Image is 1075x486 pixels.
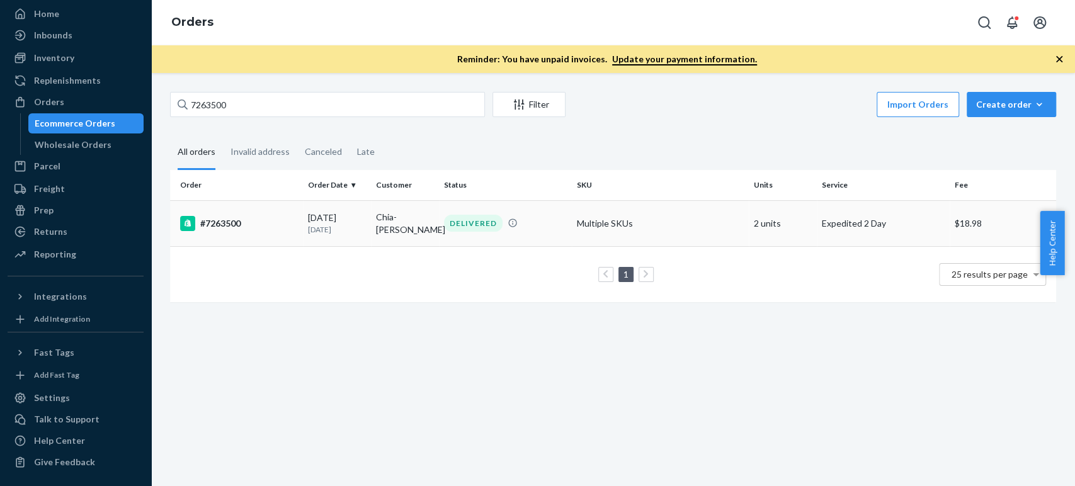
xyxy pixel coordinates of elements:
p: Expedited 2 Day [822,217,945,230]
ol: breadcrumbs [161,4,224,41]
div: Filter [493,98,565,111]
div: Canceled [305,135,342,168]
a: Help Center [8,431,144,451]
div: Returns [34,225,67,238]
span: 25 results per page [952,269,1028,280]
div: Invalid address [230,135,290,168]
button: Open notifications [999,10,1025,35]
a: Home [8,4,144,24]
div: Integrations [34,290,87,303]
div: Add Integration [34,314,90,324]
a: Wholesale Orders [28,135,144,155]
th: Units [749,170,817,200]
a: Add Integration [8,312,144,327]
th: Fee [950,170,1056,200]
a: Parcel [8,156,144,176]
div: Replenishments [34,74,101,87]
a: Inventory [8,48,144,68]
div: Customer [376,179,434,190]
button: Filter [492,92,566,117]
button: Integrations [8,286,144,307]
div: [DATE] [308,212,366,235]
button: Import Orders [877,92,959,117]
a: Freight [8,179,144,199]
a: Add Fast Tag [8,368,144,383]
p: Reminder: You have unpaid invoices. [457,53,757,65]
a: Inbounds [8,25,144,45]
div: Create order [976,98,1047,111]
button: Give Feedback [8,452,144,472]
a: Replenishments [8,71,144,91]
div: Reporting [34,248,76,261]
div: All orders [178,135,215,170]
td: $18.98 [950,200,1056,246]
th: Status [439,170,572,200]
th: Service [817,170,950,200]
button: Help Center [1040,211,1064,275]
div: Inbounds [34,29,72,42]
a: Orders [8,92,144,112]
input: Search orders [170,92,485,117]
a: Ecommerce Orders [28,113,144,133]
div: Late [357,135,375,168]
a: Reporting [8,244,144,264]
a: Page 1 is your current page [621,269,631,280]
p: [DATE] [308,224,366,235]
th: Order Date [303,170,371,200]
div: Help Center [34,434,85,447]
a: Prep [8,200,144,220]
div: Give Feedback [34,456,95,468]
div: Parcel [34,160,60,172]
th: Order [170,170,303,200]
div: Freight [34,183,65,195]
a: Returns [8,222,144,242]
div: Wholesale Orders [35,138,111,151]
button: Open Search Box [972,10,997,35]
div: DELIVERED [444,215,503,232]
div: Home [34,8,59,20]
div: Settings [34,392,70,404]
button: Fast Tags [8,342,144,363]
a: Update your payment information. [612,54,757,65]
a: Talk to Support [8,409,144,429]
td: 2 units [749,200,817,246]
div: #7263500 [180,216,298,231]
div: Add Fast Tag [34,370,79,380]
td: Chia-[PERSON_NAME] [371,200,439,246]
div: Prep [34,204,54,217]
div: Talk to Support [34,413,100,426]
th: SKU [572,170,749,200]
div: Ecommerce Orders [35,117,115,130]
a: Settings [8,388,144,408]
div: Fast Tags [34,346,74,359]
div: Inventory [34,52,74,64]
a: Orders [171,15,213,29]
button: Open account menu [1027,10,1052,35]
button: Create order [967,92,1056,117]
td: Multiple SKUs [572,200,749,246]
div: Orders [34,96,64,108]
